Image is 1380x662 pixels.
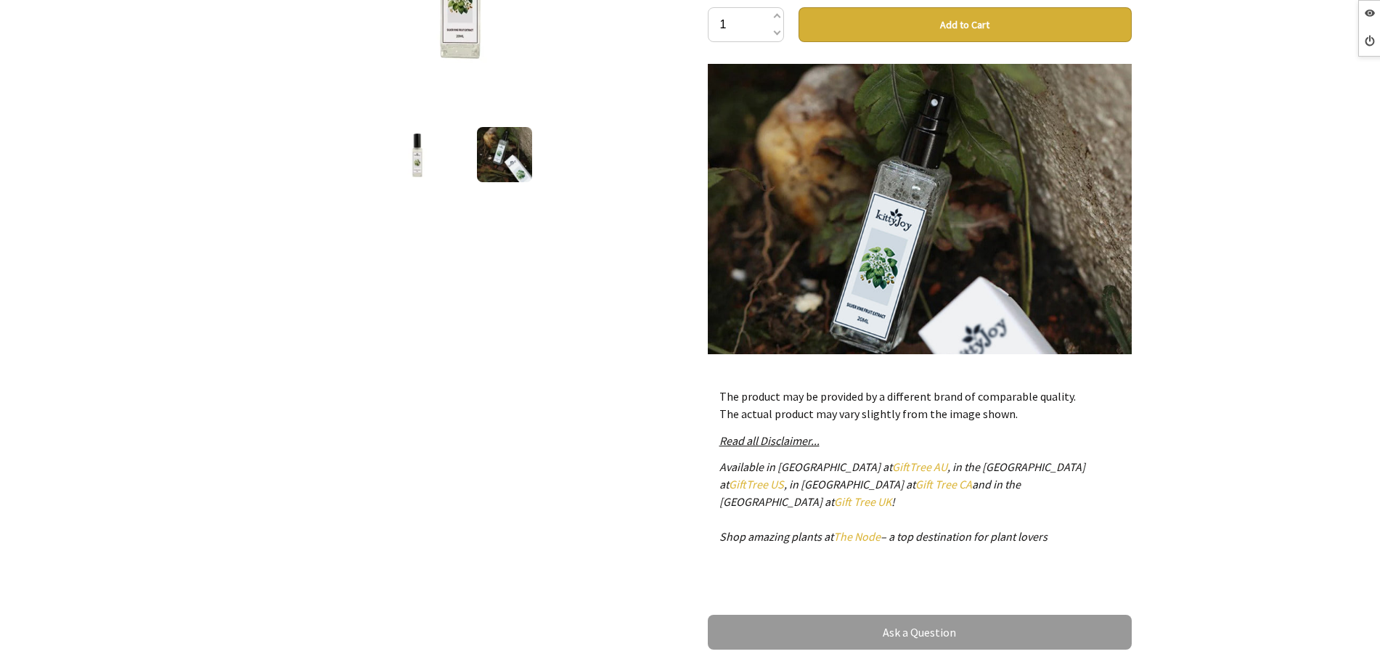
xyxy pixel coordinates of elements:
button: Add to Cart [799,7,1132,42]
img: Herbal Cat Joy [390,127,445,182]
p: The product may be provided by a different brand of comparable quality. The actual product may va... [719,388,1120,422]
em: Available in [GEOGRAPHIC_DATA] at , in the [GEOGRAPHIC_DATA] at , in [GEOGRAPHIC_DATA] at and in ... [719,459,1085,544]
a: Read all Disclaimer... [719,433,820,448]
a: Gift Tree CA [915,477,972,491]
a: Ask a Question [708,615,1132,650]
a: The Node [833,529,881,544]
a: Gift Tree UK [834,494,891,509]
a: GiftTree AU [892,459,947,474]
a: GiftTree US [729,477,784,491]
img: Herbal Cat Joy [477,127,532,182]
